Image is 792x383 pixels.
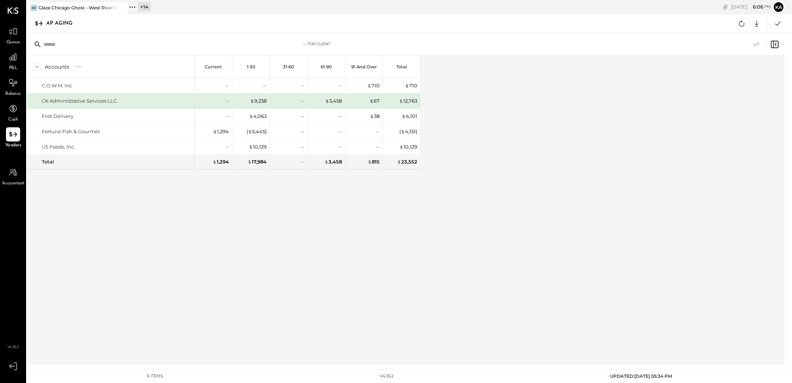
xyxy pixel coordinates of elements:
div: 710 [367,82,380,89]
div: -- [225,113,229,120]
a: P&L [0,50,26,72]
div: 9,238 [250,97,267,105]
p: 31-60 [283,64,294,69]
a: Accountant [0,165,26,187]
span: $ [370,113,374,119]
div: 17,984 [248,158,267,165]
div: [DATE] [731,3,771,10]
div: 23,552 [397,158,417,165]
span: $ [213,159,217,165]
div: ( 4,151 ) [399,128,417,135]
span: $ [248,128,252,134]
span: UPDATED: [DATE] 05:34 PM [610,373,672,379]
div: 6 items [147,373,163,379]
a: Cash [0,102,26,123]
div: 1,294 [213,158,229,165]
div: Accounts [45,63,69,71]
span: $ [399,144,403,150]
p: Current [205,64,222,69]
div: 10,129 [249,143,267,150]
span: Queue [6,39,20,46]
div: -- [301,143,304,150]
div: -- [225,143,229,150]
div: AP Aging [46,18,80,29]
span: P&L [9,65,18,72]
span: $ [250,98,254,104]
span: $ [248,159,252,165]
div: ( 5,445 ) [246,128,267,135]
p: 91 and Over [351,64,377,69]
div: -- [338,143,342,150]
div: 3,458 [324,158,342,165]
span: $ [213,128,217,134]
span: Vendors [5,142,21,149]
div: US Foods, Inc. [42,143,75,150]
div: For Client [308,41,330,47]
span: $ [397,159,401,165]
div: CK Administrative Services LLC. [42,97,118,105]
div: -- [225,97,229,105]
div: 710 [405,82,417,89]
div: -- [301,82,304,89]
div: -- [301,128,304,135]
div: 12,763 [399,97,417,105]
span: $ [402,113,406,119]
div: Fortune Fish & Gourmet [42,128,100,135]
span: $ [368,159,372,165]
div: -- [338,82,342,89]
div: 3,458 [325,97,342,105]
div: -- [376,143,380,150]
div: + 14 [138,2,151,12]
div: -- [225,82,229,89]
div: -- [376,128,380,135]
span: $ [325,98,329,104]
div: 38 [370,113,380,120]
span: $ [249,113,253,119]
span: $ [401,128,405,134]
a: Balance [0,76,26,97]
p: 1-30 [247,64,255,69]
div: -- [301,113,304,120]
div: 815 [368,158,380,165]
a: Vendors [0,127,26,149]
div: Total [42,158,54,165]
p: 61-90 [321,64,332,69]
div: -- [301,97,304,105]
div: -- [263,82,267,89]
div: 4,063 [249,113,267,120]
button: Ka [773,1,785,13]
div: First Delivery [42,113,73,120]
div: C.O.W.M. Inc [42,82,72,89]
a: Queue [0,24,26,46]
span: $ [399,98,403,104]
span: Accountant [2,180,25,187]
span: $ [370,98,374,104]
div: copy link [722,3,729,11]
div: -- [338,128,342,135]
div: 1,294 [213,128,229,135]
div: -- [301,158,304,165]
div: -- [338,113,342,120]
div: v 4.35.2 [380,373,393,379]
span: $ [324,159,329,165]
div: 10,129 [399,143,417,150]
span: Cash [8,116,18,123]
div: 4,101 [402,113,417,120]
span: Balance [5,91,21,97]
div: Glaze Chicago Ghost - West River Rice LLC [38,4,116,11]
div: GC [31,4,37,11]
span: $ [249,144,253,150]
span: $ [405,82,409,88]
span: $ [367,82,371,88]
div: 67 [370,97,380,105]
p: Total [396,64,407,69]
